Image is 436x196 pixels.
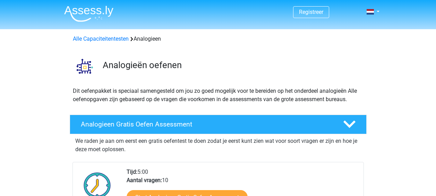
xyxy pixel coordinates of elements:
a: Alle Capaciteitentesten [73,35,129,42]
b: Tijd: [127,169,137,175]
b: Aantal vragen: [127,177,162,183]
img: analogieen [70,51,100,81]
a: Analogieen Gratis Oefen Assessment [67,115,369,134]
p: Dit oefenpakket is speciaal samengesteld om jou zo goed mogelijk voor te bereiden op het onderdee... [73,87,364,104]
h4: Analogieen Gratis Oefen Assessment [81,120,332,128]
div: Analogieen [70,35,366,43]
img: Assessly [64,6,113,22]
h3: Analogieën oefenen [103,60,361,71]
a: Registreer [299,9,323,15]
p: We raden je aan om eerst een gratis oefentest te doen zodat je eerst kunt zien wat voor soort vra... [75,137,361,154]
